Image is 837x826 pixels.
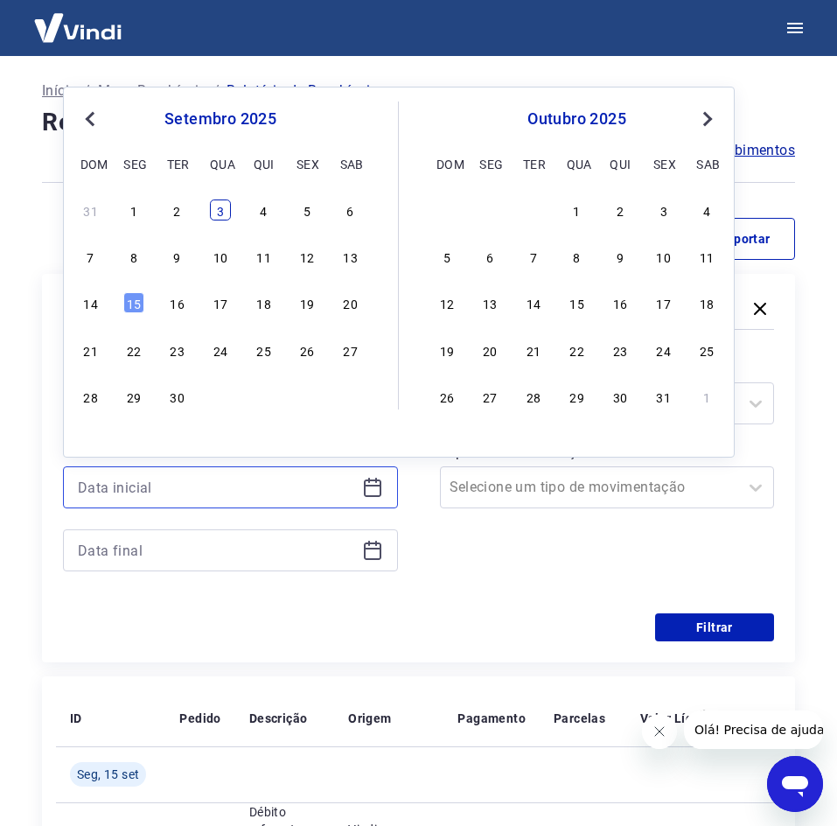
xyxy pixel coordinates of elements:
input: Data final [78,537,355,563]
div: Choose terça-feira, 23 de setembro de 2025 [167,339,188,360]
div: Choose quinta-feira, 2 de outubro de 2025 [610,199,631,220]
div: Choose terça-feira, 30 de setembro de 2025 [523,199,544,220]
p: Pedido [179,710,220,727]
div: Choose domingo, 28 de setembro de 2025 [436,199,457,220]
div: Choose domingo, 7 de setembro de 2025 [80,246,101,267]
div: Choose terça-feira, 21 de outubro de 2025 [523,339,544,360]
div: Choose terça-feira, 28 de outubro de 2025 [523,386,544,407]
div: Choose quarta-feira, 1 de outubro de 2025 [210,386,231,407]
div: Choose sábado, 4 de outubro de 2025 [340,386,361,407]
div: Choose quinta-feira, 18 de setembro de 2025 [254,292,275,313]
div: Choose segunda-feira, 29 de setembro de 2025 [123,386,144,407]
div: Choose terça-feira, 16 de setembro de 2025 [167,292,188,313]
div: Choose sexta-feira, 10 de outubro de 2025 [653,246,674,267]
p: / [84,80,90,101]
div: Choose domingo, 14 de setembro de 2025 [80,292,101,313]
div: Choose quarta-feira, 24 de setembro de 2025 [210,339,231,360]
div: sex [296,153,317,174]
p: Descrição [249,710,308,727]
div: Choose quinta-feira, 9 de outubro de 2025 [610,246,631,267]
div: Choose sábado, 20 de setembro de 2025 [340,292,361,313]
div: Choose segunda-feira, 29 de setembro de 2025 [479,199,500,220]
div: qui [610,153,631,174]
div: Choose quarta-feira, 29 de outubro de 2025 [567,386,588,407]
div: dom [436,153,457,174]
span: Olá! Precisa de ajuda? [10,12,147,26]
input: Data inicial [78,474,355,500]
iframe: Botão para abrir a janela de mensagens [767,756,823,812]
button: Next Month [697,108,718,129]
p: / [213,80,220,101]
p: Origem [348,710,391,727]
p: Parcelas [554,710,605,727]
p: Tarifas [739,710,781,727]
div: Choose quarta-feira, 22 de outubro de 2025 [567,339,588,360]
div: sex [653,153,674,174]
iframe: Mensagem da empresa [684,710,823,749]
h4: Relatório de Recebíveis [42,105,795,140]
div: Choose quinta-feira, 4 de setembro de 2025 [254,199,275,220]
div: Choose sexta-feira, 12 de setembro de 2025 [296,246,317,267]
p: Relatório de Recebíveis [227,80,377,101]
button: Exportar [676,218,795,260]
div: qua [210,153,231,174]
div: qua [567,153,588,174]
div: Choose segunda-feira, 8 de setembro de 2025 [123,246,144,267]
button: Previous Month [80,108,101,129]
button: Filtrar [655,613,774,641]
div: Choose terça-feira, 9 de setembro de 2025 [167,246,188,267]
p: ID [70,710,82,727]
div: sab [340,153,361,174]
div: Choose quarta-feira, 10 de setembro de 2025 [210,246,231,267]
div: Choose quinta-feira, 16 de outubro de 2025 [610,292,631,313]
div: seg [123,153,144,174]
div: Choose terça-feira, 30 de setembro de 2025 [167,386,188,407]
div: Choose domingo, 5 de outubro de 2025 [436,246,457,267]
div: Choose sábado, 18 de outubro de 2025 [696,292,717,313]
div: Choose segunda-feira, 1 de setembro de 2025 [123,199,144,220]
div: Choose segunda-feira, 20 de outubro de 2025 [479,339,500,360]
div: Choose quarta-feira, 15 de outubro de 2025 [567,292,588,313]
div: ter [523,153,544,174]
div: Choose terça-feira, 14 de outubro de 2025 [523,292,544,313]
div: Choose sábado, 1 de novembro de 2025 [696,386,717,407]
div: Choose domingo, 31 de agosto de 2025 [80,199,101,220]
div: Choose sábado, 6 de setembro de 2025 [340,199,361,220]
div: Choose quinta-feira, 25 de setembro de 2025 [254,339,275,360]
iframe: Fechar mensagem [642,714,677,749]
div: Choose sexta-feira, 17 de outubro de 2025 [653,292,674,313]
div: seg [479,153,500,174]
div: Choose domingo, 21 de setembro de 2025 [80,339,101,360]
div: Choose terça-feira, 2 de setembro de 2025 [167,199,188,220]
div: Choose domingo, 26 de outubro de 2025 [436,386,457,407]
div: setembro 2025 [78,108,363,129]
div: Choose domingo, 12 de outubro de 2025 [436,292,457,313]
span: Seg, 15 set [77,766,139,783]
div: Choose segunda-feira, 22 de setembro de 2025 [123,339,144,360]
div: Choose sábado, 25 de outubro de 2025 [696,339,717,360]
div: Choose quinta-feira, 23 de outubro de 2025 [610,339,631,360]
a: Meus Recebíveis [98,80,206,101]
div: Choose quinta-feira, 2 de outubro de 2025 [254,386,275,407]
div: Choose segunda-feira, 6 de outubro de 2025 [479,246,500,267]
div: ter [167,153,188,174]
div: Choose sexta-feira, 24 de outubro de 2025 [653,339,674,360]
div: Choose terça-feira, 7 de outubro de 2025 [523,246,544,267]
div: Choose segunda-feira, 15 de setembro de 2025 [123,292,144,313]
a: Início [42,80,77,101]
div: month 2025-09 [78,197,363,409]
div: Choose quinta-feira, 11 de setembro de 2025 [254,246,275,267]
div: Choose domingo, 28 de setembro de 2025 [80,386,101,407]
p: Valor Líq. [640,710,697,727]
p: Pagamento [457,710,526,727]
div: Choose domingo, 19 de outubro de 2025 [436,339,457,360]
div: Choose sexta-feira, 3 de outubro de 2025 [653,199,674,220]
div: Choose sexta-feira, 26 de setembro de 2025 [296,339,317,360]
div: month 2025-10 [434,197,720,409]
img: Vindi [21,1,135,54]
div: Choose sexta-feira, 19 de setembro de 2025 [296,292,317,313]
div: outubro 2025 [434,108,720,129]
div: Choose segunda-feira, 27 de outubro de 2025 [479,386,500,407]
